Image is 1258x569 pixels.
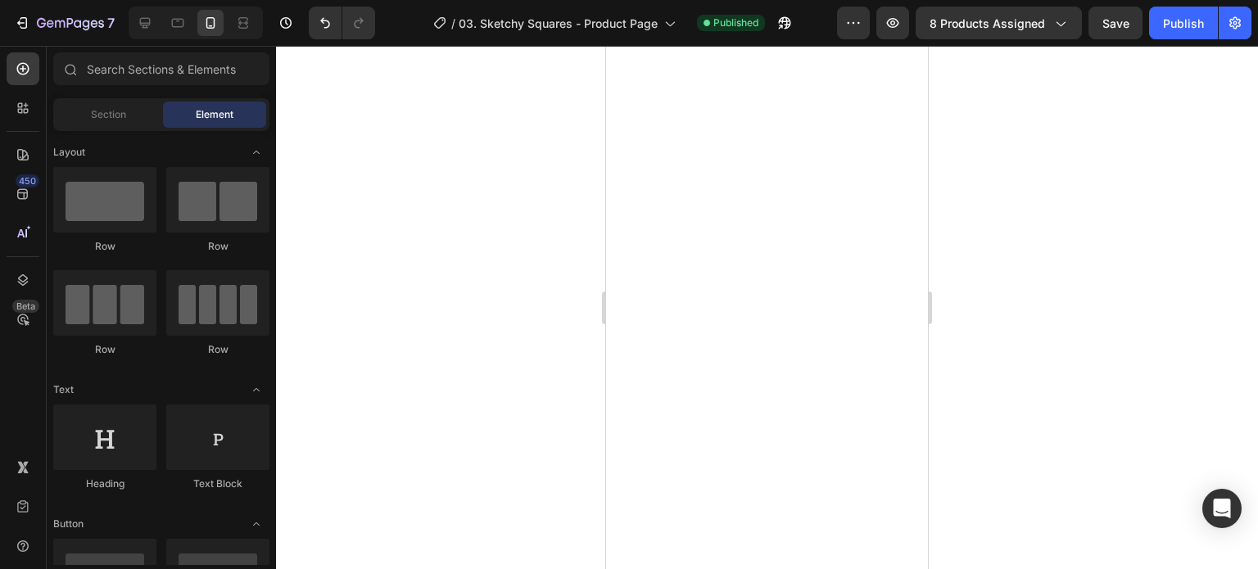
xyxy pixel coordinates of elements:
[1102,16,1129,30] span: Save
[12,300,39,313] div: Beta
[243,139,269,165] span: Toggle open
[243,377,269,403] span: Toggle open
[916,7,1082,39] button: 8 products assigned
[713,16,758,30] span: Published
[243,511,269,537] span: Toggle open
[53,342,156,357] div: Row
[53,517,84,531] span: Button
[1202,489,1242,528] div: Open Intercom Messenger
[166,342,269,357] div: Row
[196,107,233,122] span: Element
[459,15,658,32] span: 03. Sketchy Squares - Product Page
[53,239,156,254] div: Row
[53,382,74,397] span: Text
[1149,7,1218,39] button: Publish
[166,239,269,254] div: Row
[930,15,1045,32] span: 8 products assigned
[91,107,126,122] span: Section
[7,7,122,39] button: 7
[309,7,375,39] div: Undo/Redo
[53,476,156,491] div: Heading
[53,145,85,160] span: Layout
[1088,7,1143,39] button: Save
[606,46,928,569] iframe: Design area
[1163,15,1204,32] div: Publish
[53,52,269,85] input: Search Sections & Elements
[166,476,269,491] div: Text Block
[16,174,39,187] div: 450
[107,13,115,33] p: 7
[451,15,455,32] span: /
